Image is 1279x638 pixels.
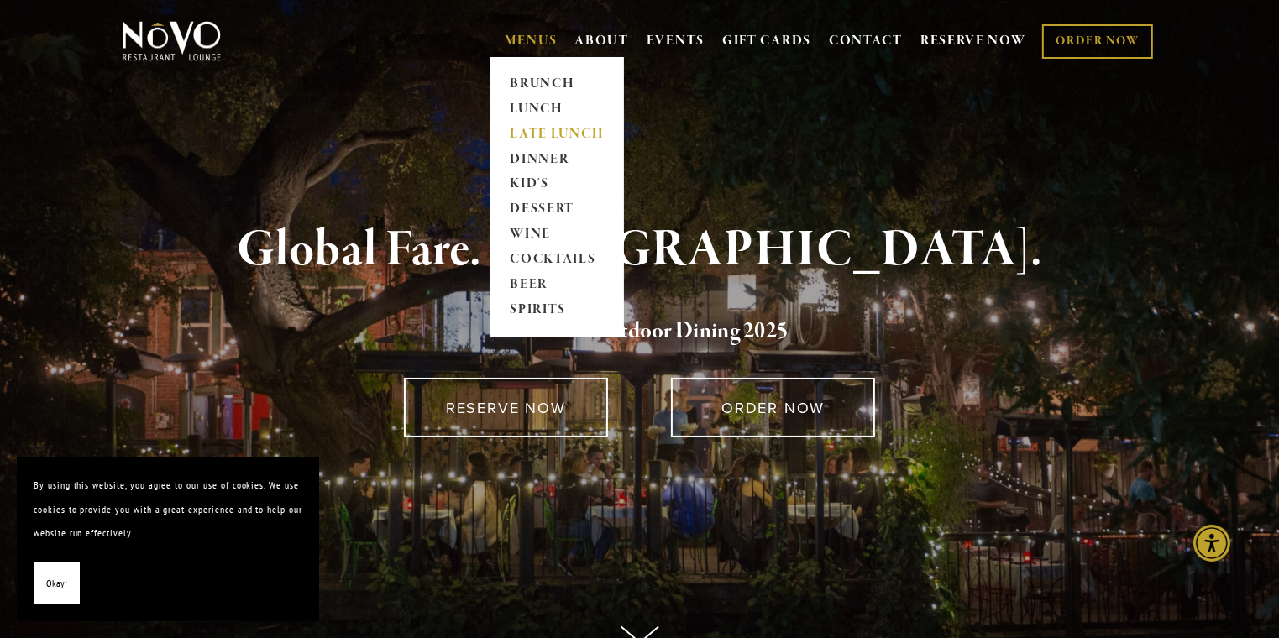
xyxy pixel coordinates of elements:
a: RESERVE NOW [404,378,608,437]
p: By using this website, you agree to our use of cookies. We use cookies to provide you with a grea... [34,473,302,546]
a: LATE LUNCH [505,122,610,147]
a: COCKTAILS [505,248,610,273]
a: BEER [505,273,610,298]
a: BRUNCH [505,71,610,97]
a: KID'S [505,172,610,197]
a: DINNER [505,147,610,172]
a: DESSERT [505,197,610,222]
a: ABOUT [574,33,629,50]
a: CONTACT [829,25,903,57]
a: Voted Best Outdoor Dining 202 [490,316,777,348]
button: Okay! [34,562,80,605]
span: Okay! [46,572,67,596]
div: Accessibility Menu [1193,525,1230,562]
a: ORDER NOW [1042,24,1152,59]
a: WINE [505,222,610,248]
img: Novo Restaurant &amp; Lounge [119,20,224,62]
strong: Global Fare. [GEOGRAPHIC_DATA]. [237,218,1042,282]
a: SPIRITS [505,298,610,323]
a: RESERVE NOW [920,25,1026,57]
a: GIFT CARDS [722,25,811,57]
a: LUNCH [505,97,610,122]
a: EVENTS [647,33,705,50]
a: ORDER NOW [671,378,875,437]
section: Cookie banner [17,457,319,621]
h2: 5 [150,314,1130,349]
a: MENUS [505,33,558,50]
